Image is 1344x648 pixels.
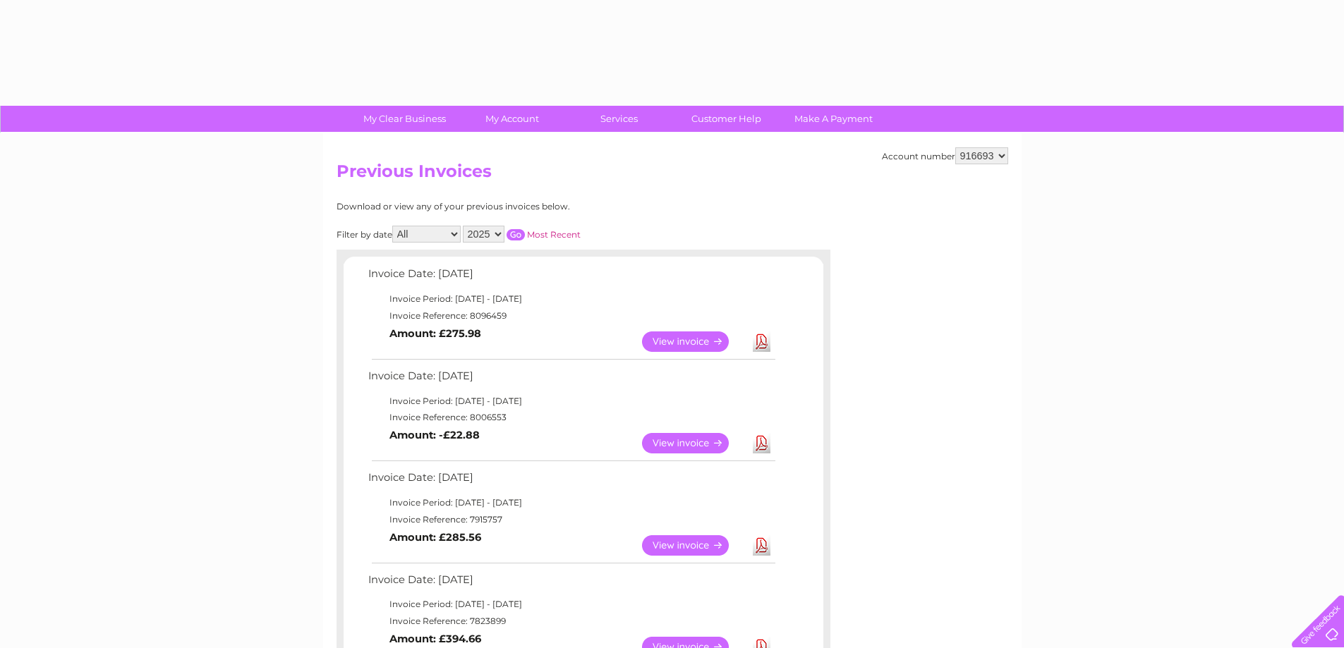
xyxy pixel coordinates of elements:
[365,570,777,597] td: Invoice Date: [DATE]
[365,307,777,324] td: Invoice Reference: 8096459
[454,106,570,132] a: My Account
[753,535,770,556] a: Download
[642,535,746,556] a: View
[365,596,777,613] td: Invoice Period: [DATE] - [DATE]
[365,291,777,307] td: Invoice Period: [DATE] - [DATE]
[337,202,707,212] div: Download or view any of your previous invoices below.
[389,632,481,645] b: Amount: £394.66
[365,409,777,426] td: Invoice Reference: 8006553
[365,613,777,630] td: Invoice Reference: 7823899
[642,433,746,453] a: View
[389,327,481,340] b: Amount: £275.98
[389,531,481,544] b: Amount: £285.56
[389,429,480,441] b: Amount: -£22.88
[668,106,785,132] a: Customer Help
[365,393,777,410] td: Invoice Period: [DATE] - [DATE]
[882,147,1008,164] div: Account number
[337,226,707,243] div: Filter by date
[527,229,581,240] a: Most Recent
[642,331,746,352] a: View
[337,161,1008,188] h2: Previous Invoices
[561,106,677,132] a: Services
[365,264,777,291] td: Invoice Date: [DATE]
[346,106,463,132] a: My Clear Business
[775,106,892,132] a: Make A Payment
[365,468,777,494] td: Invoice Date: [DATE]
[365,367,777,393] td: Invoice Date: [DATE]
[365,494,777,511] td: Invoice Period: [DATE] - [DATE]
[753,433,770,453] a: Download
[753,331,770,352] a: Download
[365,511,777,528] td: Invoice Reference: 7915757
